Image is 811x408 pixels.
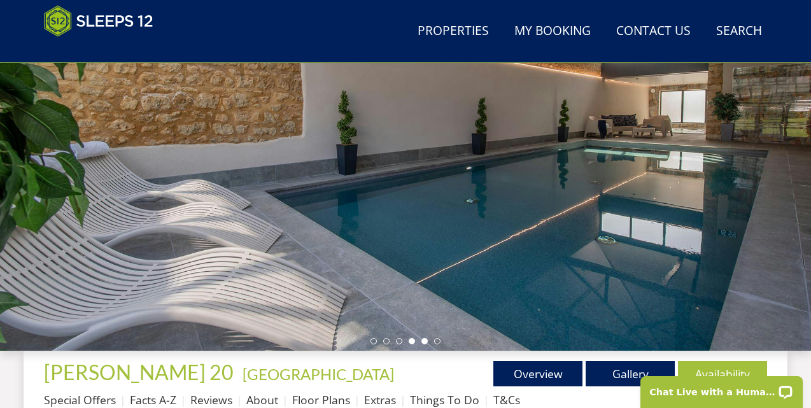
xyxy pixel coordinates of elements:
[243,365,394,383] a: [GEOGRAPHIC_DATA]
[237,365,394,383] span: -
[586,361,675,386] a: Gallery
[410,392,479,407] a: Things To Do
[711,17,767,46] a: Search
[413,17,494,46] a: Properties
[493,361,582,386] a: Overview
[509,17,596,46] a: My Booking
[44,360,237,384] a: [PERSON_NAME] 20
[292,392,350,407] a: Floor Plans
[364,392,396,407] a: Extras
[632,368,811,408] iframe: LiveChat chat widget
[678,361,767,386] a: Availability
[44,392,116,407] a: Special Offers
[44,360,234,384] span: [PERSON_NAME] 20
[38,45,171,55] iframe: Customer reviews powered by Trustpilot
[611,17,696,46] a: Contact Us
[493,392,520,407] a: T&Cs
[44,5,153,37] img: Sleeps 12
[190,392,232,407] a: Reviews
[246,392,278,407] a: About
[130,392,176,407] a: Facts A-Z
